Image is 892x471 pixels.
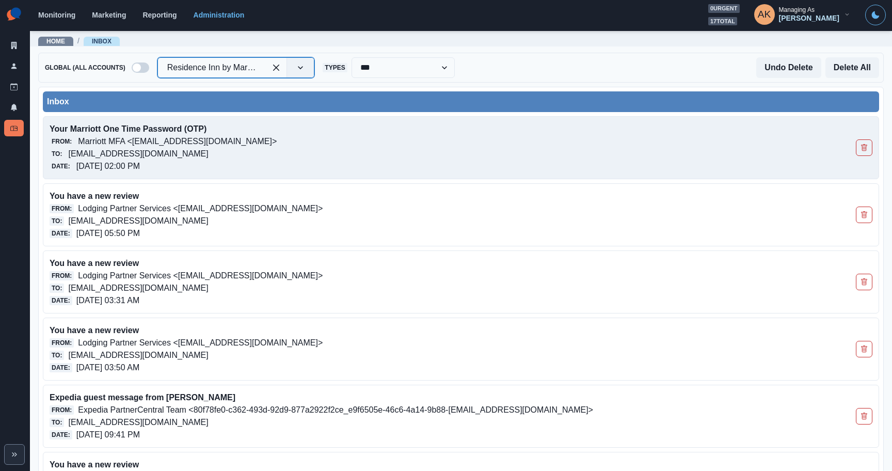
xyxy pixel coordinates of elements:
p: Your Marriott One Time Password (OTP) [50,123,708,135]
button: Delete Email [856,139,872,156]
span: From: [50,204,74,213]
a: Reporting [142,11,177,19]
a: Marketing [92,11,126,19]
p: [EMAIL_ADDRESS][DOMAIN_NAME] [68,416,208,429]
div: Inbox [47,96,875,108]
span: To: [50,284,64,293]
p: You have a new review [50,459,708,471]
span: Date: [50,162,72,171]
a: Inbox [92,38,111,45]
span: To: [50,418,64,427]
span: 17 total [708,17,737,26]
a: Users [4,58,24,74]
a: Draft Posts [4,78,24,95]
p: [DATE] 09:41 PM [76,429,140,441]
a: Administration [194,11,245,19]
button: Expand [4,444,25,465]
p: [EMAIL_ADDRESS][DOMAIN_NAME] [68,349,208,362]
p: Expedia guest message from [PERSON_NAME] [50,391,708,404]
button: Delete Email [856,274,872,290]
div: [PERSON_NAME] [779,14,839,23]
span: Date: [50,430,72,439]
span: From: [50,405,74,415]
span: Global (All Accounts) [43,63,128,72]
p: You have a new review [50,324,708,337]
nav: breadcrumb [38,36,120,46]
button: Undo Delete [756,57,821,78]
button: Delete Email [856,341,872,357]
p: [DATE] 05:50 PM [76,227,140,240]
p: Lodging Partner Services <[EMAIL_ADDRESS][DOMAIN_NAME]> [78,202,323,215]
p: You have a new review [50,257,708,270]
a: Monitoring [38,11,75,19]
p: [DATE] 03:50 AM [76,362,139,374]
p: [DATE] 03:31 AM [76,294,139,307]
button: Delete Email [856,408,872,425]
p: Lodging Partner Services <[EMAIL_ADDRESS][DOMAIN_NAME]> [78,337,323,349]
a: Home [46,38,65,45]
div: Clear selected options [268,59,284,76]
span: To: [50,351,64,360]
p: [EMAIL_ADDRESS][DOMAIN_NAME] [68,282,208,294]
p: You have a new review [50,190,708,202]
p: Marriott MFA <[EMAIL_ADDRESS][DOMAIN_NAME]> [78,135,277,148]
span: 0 urgent [708,4,740,13]
span: From: [50,271,74,280]
p: [DATE] 02:00 PM [76,160,140,172]
p: [EMAIL_ADDRESS][DOMAIN_NAME] [68,148,208,160]
span: / [77,36,79,46]
span: From: [50,137,74,146]
p: [EMAIL_ADDRESS][DOMAIN_NAME] [68,215,208,227]
button: Managing As[PERSON_NAME] [746,4,859,25]
a: Notifications [4,99,24,116]
a: Clients [4,37,24,54]
span: Date: [50,296,72,305]
p: Lodging Partner Services <[EMAIL_ADDRESS][DOMAIN_NAME]> [78,270,323,282]
div: Alex Kalogeropoulos [758,2,771,27]
span: Date: [50,229,72,238]
span: Date: [50,363,72,372]
span: From: [50,338,74,348]
button: Delete All [825,57,879,78]
span: To: [50,149,64,159]
span: Types [323,63,347,72]
p: Expedia PartnerCentral Team <80f78fe0-c362-493d-92d9-877a2922f2ce_e9f6505e-46c6-4a14-9b88-[EMAIL_... [78,404,593,416]
button: Toggle Mode [865,5,886,25]
button: Delete Email [856,207,872,223]
span: To: [50,216,64,226]
div: Managing As [779,6,815,13]
a: Inbox [4,120,24,136]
